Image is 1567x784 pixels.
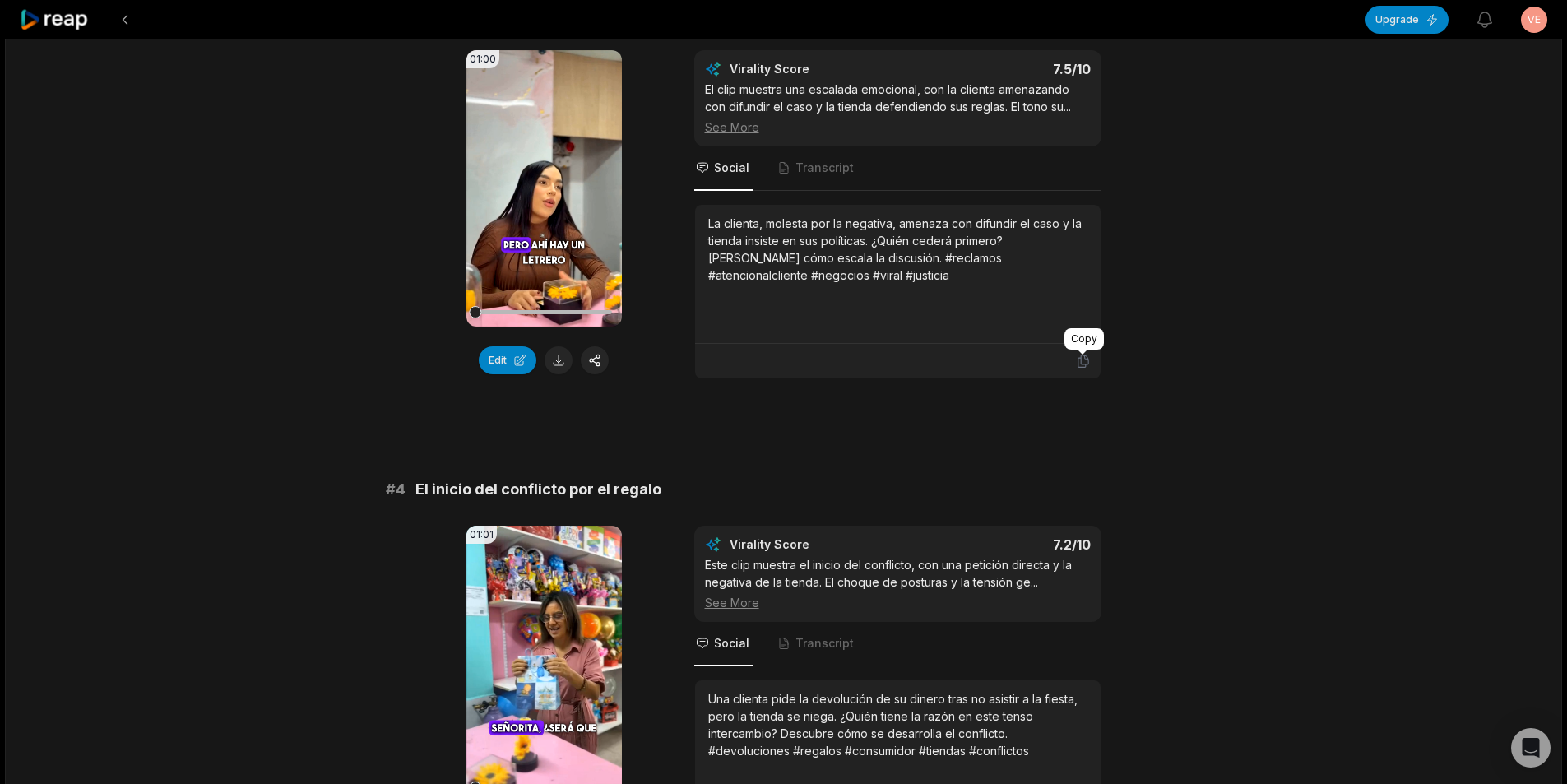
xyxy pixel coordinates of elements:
[694,146,1101,191] nav: Tabs
[708,215,1087,284] div: La clienta, molesta por la negativa, amenaza con difundir el caso y la tienda insiste en sus polí...
[1365,6,1449,34] button: Upgrade
[708,690,1087,759] div: Una clienta pide la devolución de su dinero tras no asistir a la fiesta, pero la tienda se niega....
[479,346,536,374] button: Edit
[1511,728,1551,768] div: Open Intercom Messenger
[705,594,1091,611] div: See More
[730,536,906,553] div: Virality Score
[730,61,906,77] div: Virality Score
[705,556,1091,611] div: Este clip muestra el inicio del conflicto, con una petición directa y la negativa de la tienda. E...
[914,536,1091,553] div: 7.2 /10
[705,118,1091,136] div: See More
[1064,328,1104,350] div: Copy
[415,478,661,501] span: El inicio del conflicto por el regalo
[714,635,749,652] span: Social
[714,160,749,176] span: Social
[466,50,622,327] video: Your browser does not support mp4 format.
[694,622,1101,666] nav: Tabs
[914,61,1091,77] div: 7.5 /10
[795,635,854,652] span: Transcript
[386,478,406,501] span: # 4
[795,160,854,176] span: Transcript
[705,81,1091,136] div: El clip muestra una escalada emocional, con la clienta amenazando con difundir el caso y la tiend...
